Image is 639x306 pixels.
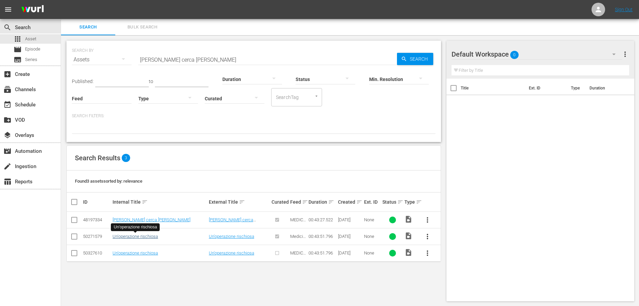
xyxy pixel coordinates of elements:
[3,70,12,78] span: Create
[25,36,36,42] span: Asset
[113,217,191,222] a: [PERSON_NAME] cerca [PERSON_NAME]
[525,79,567,98] th: Ext. ID
[83,234,111,239] div: 50271579
[382,198,402,206] div: Status
[510,48,519,62] span: 0
[290,198,307,206] div: Feed
[3,131,12,139] span: Overlays
[397,53,433,65] button: Search
[308,234,336,239] div: 00:43:51.796
[615,7,633,12] a: Sign Out
[452,45,622,64] div: Default Workspace
[290,250,306,266] span: MEDICI - VITA IN CORSIA
[72,113,436,119] p: Search Filters:
[364,217,381,222] div: None
[308,250,336,256] div: 00:43:51.796
[404,198,417,206] div: Type
[209,234,254,239] a: Un'operazione rischiosa
[14,35,22,43] span: Asset
[3,147,12,155] span: Automation
[423,232,432,241] span: more_vert
[397,199,403,205] span: sort
[338,250,362,256] div: [DATE]
[338,234,362,239] div: [DATE]
[328,199,334,205] span: sort
[364,199,381,205] div: Ext. ID
[419,228,436,245] button: more_vert
[419,212,436,228] button: more_vert
[119,23,165,31] span: Bulk Search
[419,245,436,261] button: more_vert
[14,45,22,54] span: Episode
[364,250,381,256] div: None
[308,198,336,206] div: Duration
[567,79,585,98] th: Type
[4,5,12,14] span: menu
[308,217,336,222] div: 00:43:27.522
[83,250,111,256] div: 50327610
[83,199,111,205] div: ID
[461,79,525,98] th: Title
[142,199,148,205] span: sort
[209,217,256,227] a: [PERSON_NAME] cerca [PERSON_NAME]
[113,234,158,239] a: Un'operazione rischiosa
[3,162,12,170] span: Ingestion
[113,198,206,206] div: Internal Title
[416,199,422,205] span: sort
[114,224,157,230] div: Un'operazione rischiosa
[272,199,288,205] div: Curated
[404,232,413,240] span: Video
[113,250,158,256] a: Un'operazione rischiosa
[122,154,130,162] span: 3
[75,179,142,184] span: Found 3 assets sorted by: relevance
[290,234,306,259] span: Medici - Vita in [GEOGRAPHIC_DATA]
[239,199,245,205] span: sort
[83,217,111,222] div: 48197334
[65,23,111,31] span: Search
[423,216,432,224] span: more_vert
[407,53,433,65] span: Search
[404,215,413,223] span: Video
[72,50,132,69] div: Assets
[14,56,22,64] span: subtitles
[25,46,40,53] span: Episode
[209,198,269,206] div: External Title
[3,85,12,94] span: Channels
[313,93,320,99] button: Open
[3,101,12,109] span: Schedule
[290,217,306,232] span: MEDICI - VITA IN CORSIA
[209,250,254,256] a: Un'operazione rischiosa
[149,79,153,84] span: to
[364,234,381,239] div: None
[3,116,12,124] span: VOD
[356,199,362,205] span: sort
[75,154,120,162] span: Search Results
[25,56,37,63] span: Series
[621,46,629,62] button: more_vert
[585,79,626,98] th: Duration
[3,23,12,32] span: Search
[302,199,308,205] span: sort
[16,2,49,18] img: ans4CAIJ8jUAAAAAAAAAAAAAAAAAAAAAAAAgQb4GAAAAAAAAAAAAAAAAAAAAAAAAJMjXAAAAAAAAAAAAAAAAAAAAAAAAgAT5G...
[404,248,413,257] span: Video
[423,249,432,257] span: more_vert
[338,217,362,222] div: [DATE]
[338,198,362,206] div: Created
[72,79,94,84] span: Published:
[621,50,629,58] span: more_vert
[3,178,12,186] span: Reports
